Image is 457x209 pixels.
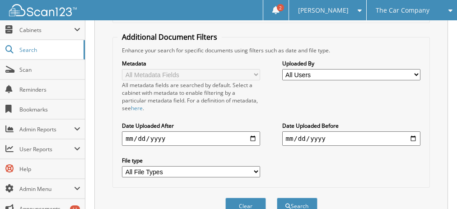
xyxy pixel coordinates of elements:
[122,122,260,130] label: Date Uploaded After
[282,122,420,130] label: Date Uploaded Before
[19,46,79,54] span: Search
[19,66,80,74] span: Scan
[19,125,74,133] span: Admin Reports
[19,145,74,153] span: User Reports
[122,60,260,67] label: Metadata
[282,60,420,67] label: Uploaded By
[412,166,457,209] iframe: Chat Widget
[19,106,80,113] span: Bookmarks
[122,131,260,146] input: start
[19,185,74,193] span: Admin Menu
[19,86,80,93] span: Reminders
[131,104,143,112] a: here
[19,165,80,173] span: Help
[282,131,420,146] input: end
[19,26,74,34] span: Cabinets
[122,157,260,164] label: File type
[117,32,222,42] legend: Additional Document Filters
[117,46,425,54] div: Enhance your search for specific documents using filters such as date and file type.
[298,8,349,13] span: [PERSON_NAME]
[376,8,429,13] span: The Car Company
[122,81,260,112] div: All metadata fields are searched by default. Select a cabinet with metadata to enable filtering b...
[9,4,77,16] img: scan123-logo-white.svg
[277,4,284,11] span: 2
